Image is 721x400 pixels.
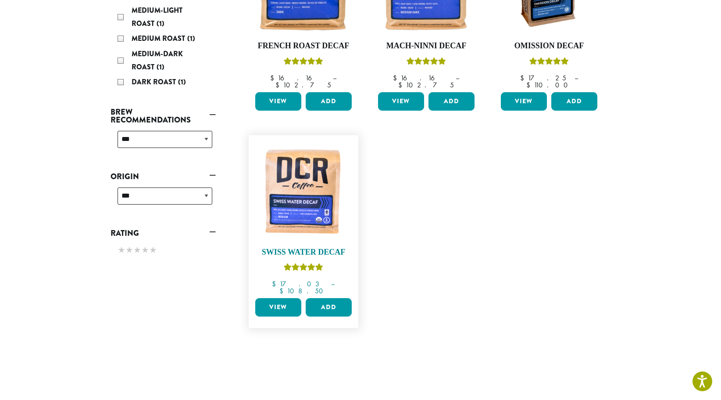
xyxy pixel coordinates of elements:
h4: Swiss Water Decaf [253,248,354,257]
span: $ [275,80,283,90]
span: – [333,73,336,83]
span: – [575,73,578,83]
bdi: 16.16 [393,73,447,83]
div: Brew Recommendations [111,127,216,159]
span: ★ [125,244,133,256]
span: (1) [178,77,186,87]
span: $ [279,286,287,295]
bdi: 102.75 [275,80,331,90]
span: (1) [157,18,164,29]
div: Rated 5.00 out of 5 [407,56,446,69]
h4: French Roast Decaf [253,41,354,51]
div: Rated 4.33 out of 5 [529,56,569,69]
a: Origin [111,169,216,184]
div: Origin [111,184,216,215]
span: ★ [118,244,125,256]
h4: Omission Decaf [499,41,600,51]
div: Roast [111,0,216,94]
button: Add [306,298,352,317]
span: (1) [157,62,164,72]
button: Add [428,92,475,111]
div: Rating [111,241,216,261]
a: Brew Recommendations [111,105,216,127]
bdi: 110.00 [526,80,572,90]
a: View [378,92,424,111]
h4: Mach-Ninni Decaf [376,41,477,51]
span: ★ [149,244,157,256]
span: (1) [187,33,195,43]
bdi: 108.50 [279,286,327,295]
span: Medium Roast [132,33,187,43]
bdi: 102.75 [398,80,454,90]
span: – [456,73,459,83]
bdi: 17.03 [272,279,323,288]
span: $ [526,80,534,90]
span: $ [520,73,528,83]
a: Swiss Water DecafRated 5.00 out of 5 [253,140,354,295]
img: DCR-Swiss-Water-Decaf-Coffee-Bag-300x300.png [253,140,354,241]
span: ★ [141,244,149,256]
bdi: 16.16 [270,73,325,83]
button: Add [551,92,597,111]
button: Add [306,92,352,111]
div: Rated 5.00 out of 5 [284,56,323,69]
a: View [501,92,547,111]
a: View [255,298,301,317]
span: ★ [133,244,141,256]
span: Dark Roast [132,77,178,87]
bdi: 17.25 [520,73,566,83]
span: $ [393,73,400,83]
a: View [255,92,301,111]
span: Medium-Dark Roast [132,49,183,72]
a: Rating [111,226,216,241]
span: $ [270,73,278,83]
div: Rated 5.00 out of 5 [284,262,323,275]
span: Medium-Light Roast [132,5,182,29]
span: – [331,279,335,288]
span: $ [398,80,406,90]
span: $ [272,279,279,288]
